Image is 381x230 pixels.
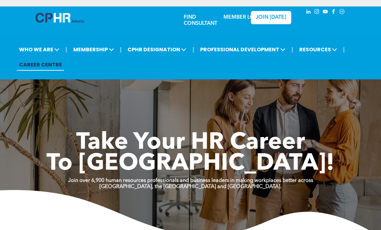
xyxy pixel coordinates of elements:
[256,15,286,21] span: JOIN [DATE]
[322,8,329,17] a: youtube
[343,43,345,56] li: |
[46,152,335,175] span: To [GEOGRAPHIC_DATA]!
[313,8,320,17] a: instagram
[99,184,282,189] strong: [GEOGRAPHIC_DATA], the [GEOGRAPHIC_DATA] and [GEOGRAPHIC_DATA].
[17,59,64,71] a: CAREER CENTRE
[297,44,339,55] span: RESOURCES
[292,43,293,56] li: |
[251,11,291,24] a: JOIN [DATE]
[68,178,313,183] strong: Join over 6,900 human resources professionals and business leaders in making workplaces better ac...
[184,15,217,26] a: FIND CONSULTANT
[120,43,122,56] li: |
[338,8,345,17] a: Social network
[330,8,337,17] a: facebook
[17,44,61,55] span: WHO WE ARE
[305,8,312,17] a: linkedin
[126,44,188,55] span: CPHR DESIGNATION
[223,15,264,20] a: MEMBER LOGIN
[66,43,67,56] li: |
[192,43,194,56] li: |
[36,13,84,23] img: A blue and white logo for cp alberta
[71,44,116,55] span: MEMBERSHIP
[198,44,287,55] span: PROFESSIONAL DEVELOPMENT
[76,131,305,155] span: Take Your HR Career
